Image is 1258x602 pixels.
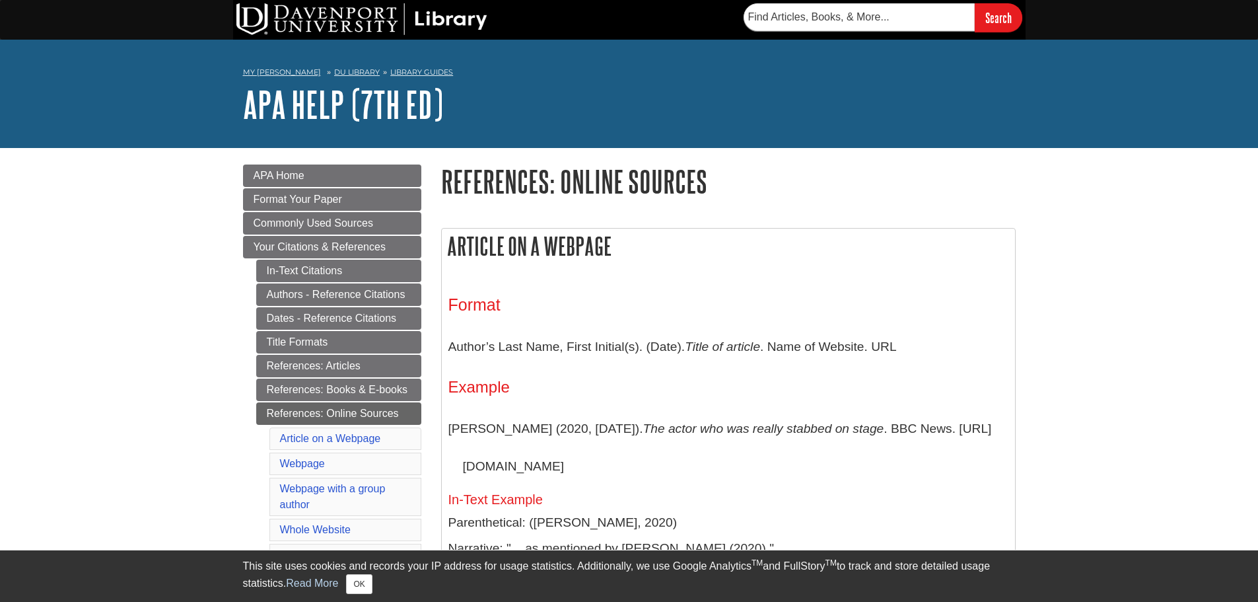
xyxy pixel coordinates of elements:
a: Read More [286,578,338,589]
i: The actor who was really stabbed on stage [643,422,884,435]
span: Format Your Paper [254,194,342,205]
img: DU Library [236,3,487,35]
a: Article on a Webpage [280,433,381,444]
h2: Article on a Webpage [442,229,1015,264]
a: Your Citations & References [243,236,421,258]
h4: Example [448,379,1008,396]
a: Title Formats [256,331,421,354]
a: References: Articles [256,355,421,377]
form: Searches DU Library's articles, books, and more [744,3,1022,32]
p: Parenthetical: ([PERSON_NAME], 2020) [448,513,1008,533]
a: Authors - Reference Citations [256,283,421,306]
i: Title of article [685,340,760,354]
a: References: Books & E-books [256,379,421,401]
a: Webpage with a group author [280,483,386,510]
nav: breadcrumb [243,63,1016,85]
sup: TM [751,558,763,568]
span: Your Citations & References [254,241,386,252]
a: My [PERSON_NAME] [243,67,321,78]
a: Library Guides [390,67,453,77]
a: References: Online Sources [256,402,421,425]
a: Dates - Reference Citations [256,307,421,330]
div: This site uses cookies and records your IP address for usage statistics. Additionally, we use Goo... [243,558,1016,594]
a: Format Your Paper [243,188,421,211]
a: Commonly Used Sources [243,212,421,235]
input: Find Articles, Books, & More... [744,3,975,31]
h3: Format [448,295,1008,315]
p: [PERSON_NAME] (2020, [DATE]). . BBC News. [URL][DOMAIN_NAME] [448,410,1008,486]
span: Commonly Used Sources [254,217,373,229]
h1: References: Online Sources [441,165,1016,198]
a: In-Text Citations [256,260,421,282]
a: AI Chat [280,549,315,560]
p: Author’s Last Name, First Initial(s). (Date). . Name of Website. URL [448,328,1008,366]
a: Whole Website [280,524,351,535]
span: APA Home [254,170,304,181]
a: APA Help (7th Ed) [243,84,443,125]
button: Close [346,574,372,594]
sup: TM [825,558,837,568]
h5: In-Text Example [448,492,1008,507]
a: DU Library [334,67,380,77]
a: Webpage [280,458,325,469]
p: Narrative: "... as mentioned by [PERSON_NAME] (2020)," [448,539,1008,558]
input: Search [975,3,1022,32]
a: APA Home [243,165,421,187]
